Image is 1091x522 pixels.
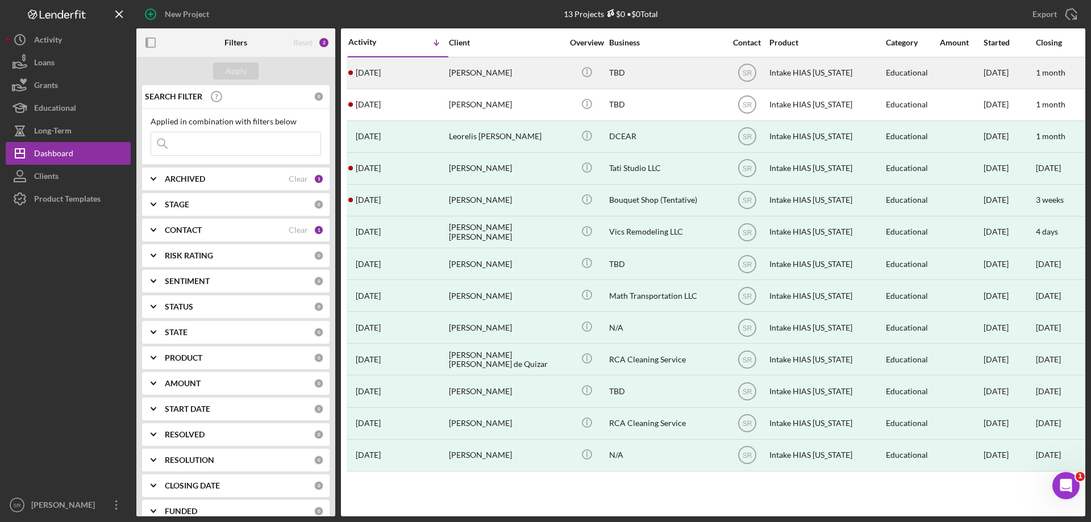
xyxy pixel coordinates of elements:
[6,165,131,187] button: Clients
[886,153,939,183] div: Educational
[1032,3,1057,26] div: Export
[769,122,883,152] div: Intake HIAS [US_STATE]
[742,69,752,77] text: SR
[314,404,324,414] div: 0
[1036,418,1061,428] time: [DATE]
[356,355,381,364] time: 2025-05-22 23:37
[34,28,62,54] div: Activity
[609,90,723,120] div: TBD
[984,249,1035,279] div: [DATE]
[356,100,381,109] time: 2025-09-02 22:01
[565,38,608,47] div: Overview
[609,376,723,406] div: TBD
[449,153,563,183] div: [PERSON_NAME]
[1036,195,1064,204] time: 3 weeks
[165,302,193,311] b: STATUS
[213,62,259,80] button: Apply
[226,62,247,80] div: Apply
[165,3,209,26] div: New Project
[769,217,883,247] div: Intake HIAS [US_STATE]
[609,281,723,311] div: Math Transportation LLC
[165,379,201,388] b: AMOUNT
[609,217,723,247] div: Vics Remodeling LLC
[886,58,939,88] div: Educational
[314,378,324,389] div: 0
[165,353,202,362] b: PRODUCT
[886,376,939,406] div: Educational
[1036,131,1065,141] time: 1 month
[314,327,324,337] div: 0
[886,344,939,374] div: Educational
[886,122,939,152] div: Educational
[886,217,939,247] div: Educational
[449,312,563,343] div: [PERSON_NAME]
[984,281,1035,311] div: [DATE]
[449,90,563,120] div: [PERSON_NAME]
[769,90,883,120] div: Intake HIAS [US_STATE]
[356,195,381,204] time: 2025-08-15 15:45
[6,97,131,119] a: Educational
[609,153,723,183] div: Tati Studio LLC
[604,9,625,19] div: $0
[769,408,883,439] div: Intake HIAS [US_STATE]
[1076,472,1085,481] span: 1
[984,344,1035,374] div: [DATE]
[356,164,381,173] time: 2025-08-17 03:27
[165,430,205,439] b: RESOLVED
[726,38,768,47] div: Contact
[1036,450,1061,460] time: [DATE]
[984,58,1035,88] div: [DATE]
[165,225,202,235] b: CONTACT
[356,132,381,141] time: 2025-08-25 15:30
[165,251,213,260] b: RISK RATING
[742,452,752,460] text: SR
[314,429,324,440] div: 0
[356,450,381,460] time: 2024-09-13 14:04
[449,344,563,374] div: [PERSON_NAME] [PERSON_NAME] de Quizar
[449,122,563,152] div: Leorelis [PERSON_NAME]
[314,250,324,261] div: 0
[886,185,939,215] div: Educational
[356,227,381,236] time: 2025-07-29 14:47
[1036,227,1058,236] time: 4 days
[13,502,20,508] text: SR
[356,260,381,269] time: 2025-07-10 22:21
[769,185,883,215] div: Intake HIAS [US_STATE]
[1036,323,1061,332] time: [DATE]
[742,292,752,300] text: SR
[449,281,563,311] div: [PERSON_NAME]
[34,142,73,168] div: Dashboard
[6,187,131,210] button: Product Templates
[1036,291,1061,300] time: [DATE]
[449,58,563,88] div: [PERSON_NAME]
[318,37,330,48] div: 2
[449,408,563,439] div: [PERSON_NAME]
[449,38,563,47] div: Client
[1036,386,1061,396] time: [DATE]
[984,90,1035,120] div: [DATE]
[6,74,131,97] button: Grants
[769,249,883,279] div: Intake HIAS [US_STATE]
[769,38,883,47] div: Product
[769,153,883,183] div: Intake HIAS [US_STATE]
[314,199,324,210] div: 0
[984,185,1035,215] div: [DATE]
[609,249,723,279] div: TBD
[34,51,55,77] div: Loans
[314,481,324,491] div: 0
[28,494,102,519] div: [PERSON_NAME]
[165,200,189,209] b: STAGE
[6,28,131,51] a: Activity
[984,376,1035,406] div: [DATE]
[289,174,308,183] div: Clear
[449,376,563,406] div: [PERSON_NAME]
[34,97,76,122] div: Educational
[145,92,202,101] b: SEARCH FILTER
[356,387,381,396] time: 2025-04-30 19:01
[449,185,563,215] div: [PERSON_NAME]
[1036,259,1061,269] time: [DATE]
[609,38,723,47] div: Business
[984,122,1035,152] div: [DATE]
[6,142,131,165] button: Dashboard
